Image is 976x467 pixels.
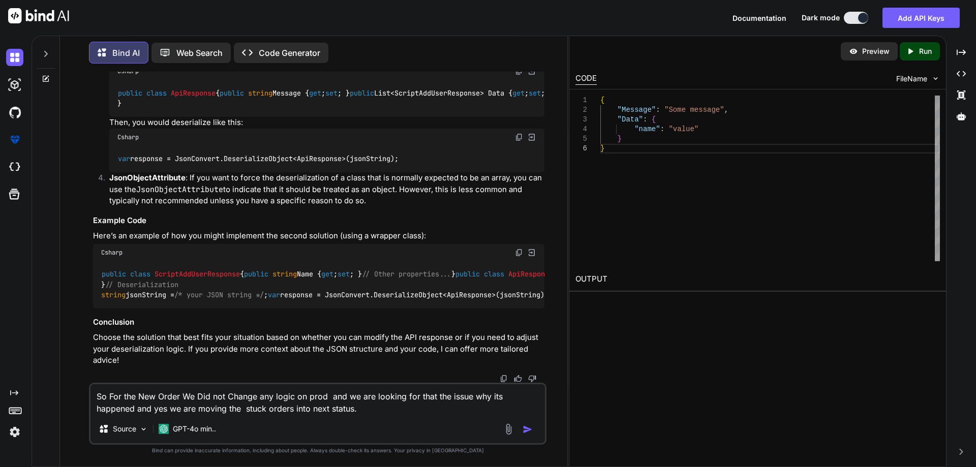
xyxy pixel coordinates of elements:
span: "Message" [617,106,656,114]
span: class [130,270,150,279]
span: ApiResponse [171,88,216,98]
strong: JsonObjectAttribute [109,173,186,182]
img: Pick Models [139,425,148,433]
h3: Example Code [93,215,544,227]
span: string [101,290,126,299]
span: } [600,144,604,152]
p: Preview [862,46,890,56]
span: class [146,88,167,98]
span: set [338,270,350,279]
img: cloudideIcon [6,159,23,176]
span: set [325,88,338,98]
span: Csharp [101,248,123,257]
span: Documentation [733,14,786,22]
span: get [321,270,333,279]
span: Csharp [117,67,139,75]
img: premium [6,131,23,148]
img: darkChat [6,49,23,66]
span: : [643,115,647,123]
span: public [102,270,126,279]
span: var [118,154,130,164]
div: 5 [575,134,587,144]
span: , [724,106,728,114]
div: CODE [575,73,597,85]
span: public [455,270,480,279]
div: 6 [575,144,587,153]
span: ScriptAddUserResponse [155,270,240,279]
img: GPT-4o mini [159,424,169,434]
p: Bind AI [112,47,140,59]
img: like [514,375,522,383]
span: set [529,88,541,98]
span: "value" [668,125,698,133]
img: Open in Browser [527,67,536,76]
img: copy [500,375,508,383]
div: 4 [575,124,587,134]
span: var [268,290,280,299]
button: Documentation [733,13,786,23]
div: 2 [575,105,587,115]
span: } [617,135,621,143]
div: 3 [575,115,587,124]
img: Open in Browser [527,248,536,257]
span: // Deserialization [105,280,178,289]
img: icon [523,424,533,434]
span: string [272,270,297,279]
span: public [350,88,374,98]
code: response = JsonConvert.DeserializeObject<ApiResponse>(jsonString); [117,153,400,164]
p: Web Search [176,47,223,59]
p: Choose the solution that best fits your situation based on whether you can modify the API respons... [93,332,544,366]
img: darkAi-studio [6,76,23,94]
span: ApiResponse [508,270,553,279]
span: public [220,88,244,98]
code: JsonObjectAttribute [136,184,223,195]
code: { Name { ; ; } } { Message { ; ; } List<ScriptAddUserResponse> Data { ; ; } } jsonString = ; resp... [101,269,891,300]
img: githubDark [6,104,23,121]
span: public [244,270,268,279]
span: : [656,106,660,114]
button: Add API Keys [882,8,960,28]
span: get [309,88,321,98]
p: Bind can provide inaccurate information, including about people. Always double-check its answers.... [89,447,546,454]
span: FileName [896,74,927,84]
span: Dark mode [802,13,840,23]
img: Open in Browser [527,133,536,142]
h2: OUTPUT [569,267,946,291]
span: "Some message" [664,106,724,114]
span: "name" [634,125,660,133]
img: copy [515,133,523,141]
code: { Message { ; ; } List<ScriptAddUserResponse> Data { ; ; } } [117,88,553,109]
img: preview [849,47,858,56]
span: get [512,88,525,98]
span: { [651,115,655,123]
h3: Conclusion [93,317,544,328]
span: "Data" [617,115,643,123]
div: 1 [575,96,587,105]
img: chevron down [931,74,940,83]
p: Source [113,424,136,434]
p: Here’s an example of how you might implement the second solution (using a wrapper class): [93,230,544,242]
img: Bind AI [8,8,69,23]
span: Csharp [117,133,139,141]
p: Code Generator [259,47,320,59]
img: settings [6,423,23,441]
p: Run [919,46,932,56]
p: GPT-4o min.. [173,424,216,434]
img: copy [515,248,523,257]
img: attachment [503,423,514,435]
span: public [118,88,142,98]
span: string [248,88,272,98]
textarea: So For the New Order We Did not Change any logic on prod and we are looking for that the issue wh... [90,384,545,415]
span: : [660,125,664,133]
p: Then, you would deserialize like this: [109,117,544,129]
p: : If you want to force the deserialization of a class that is normally expected to be an array, y... [109,172,544,207]
img: copy [515,67,523,75]
img: dislike [528,375,536,383]
span: // Other properties... [362,270,451,279]
span: { [600,96,604,104]
span: /* your JSON string */ [174,290,264,299]
span: class [484,270,504,279]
